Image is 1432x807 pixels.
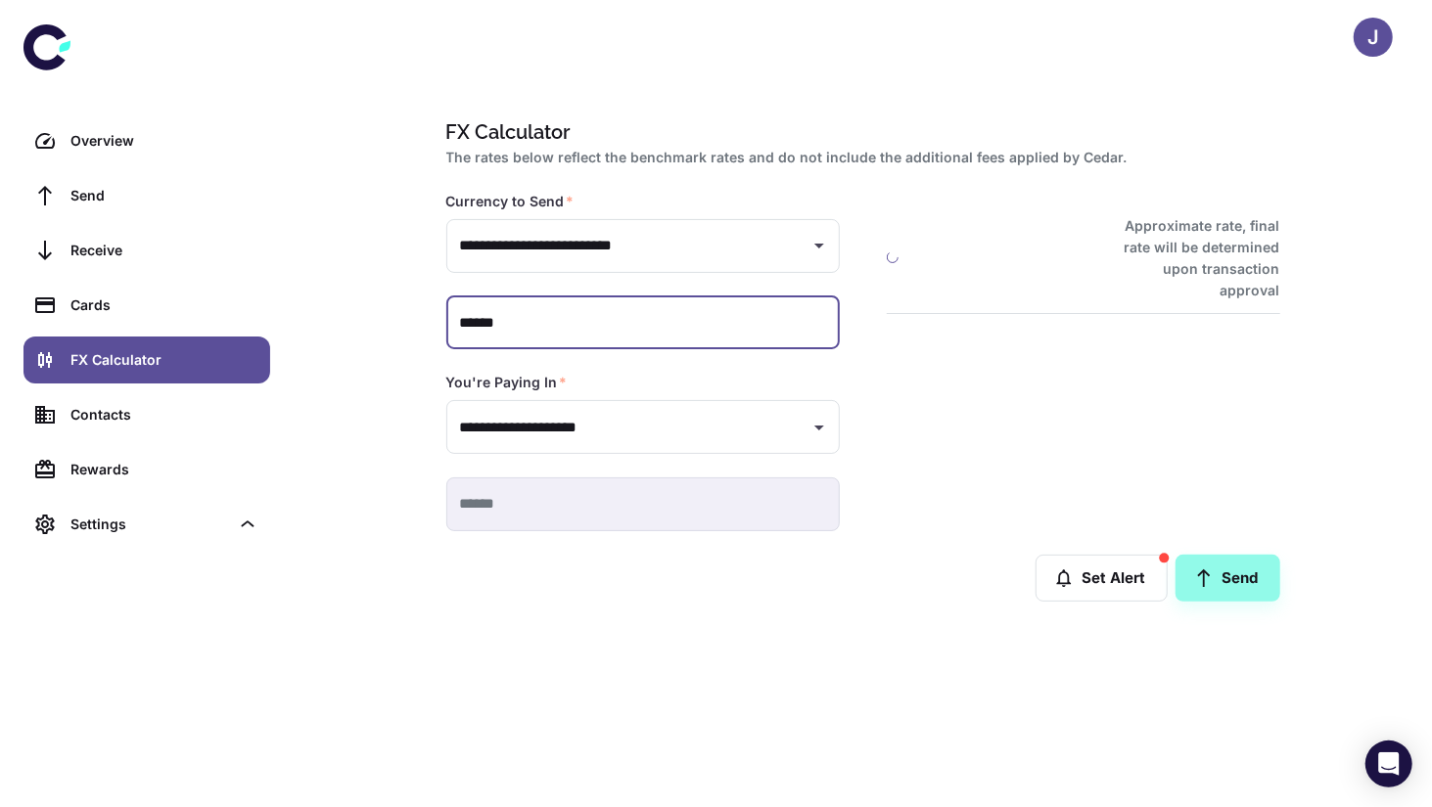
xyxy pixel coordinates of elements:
[70,130,258,152] div: Overview
[70,459,258,480] div: Rewards
[1354,18,1393,57] button: J
[1103,215,1280,301] h6: Approximate rate, final rate will be determined upon transaction approval
[70,349,258,371] div: FX Calculator
[70,240,258,261] div: Receive
[23,446,270,493] a: Rewards
[70,404,258,426] div: Contacts
[23,117,270,164] a: Overview
[70,185,258,206] div: Send
[70,294,258,316] div: Cards
[806,232,833,259] button: Open
[446,192,575,211] label: Currency to Send
[1036,555,1168,602] button: Set Alert
[1365,740,1412,787] div: Open Intercom Messenger
[446,117,1272,147] h1: FX Calculator
[70,514,229,535] div: Settings
[23,172,270,219] a: Send
[23,501,270,548] div: Settings
[806,414,833,441] button: Open
[446,373,568,392] label: You're Paying In
[1176,555,1280,602] a: Send
[23,282,270,329] a: Cards
[23,336,270,383] a: FX Calculator
[23,391,270,438] a: Contacts
[23,227,270,274] a: Receive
